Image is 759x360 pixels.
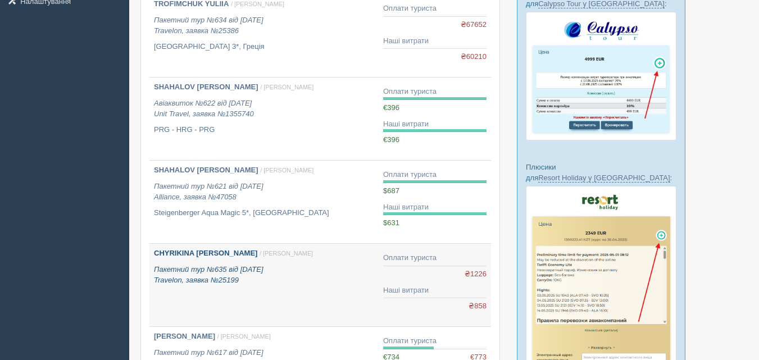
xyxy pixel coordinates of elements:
a: CHYRIKINA [PERSON_NAME] / [PERSON_NAME] Пакетний тур №635 від [DATE]Travelon, заявка №25199 [149,244,379,326]
div: Оплати туриста [383,253,487,263]
a: Resort Holiday у [GEOGRAPHIC_DATA] [538,174,670,183]
span: / [PERSON_NAME] [231,1,284,7]
span: €396 [383,135,399,144]
b: SHAHALOV [PERSON_NAME] [154,83,258,91]
a: SHAHALOV [PERSON_NAME] / [PERSON_NAME] Пакетний тур №621 від [DATE]Alliance, заявка №47058 Steige... [149,161,379,243]
b: [PERSON_NAME] [154,332,215,340]
div: Оплати туриста [383,170,487,180]
p: [GEOGRAPHIC_DATA] 3*, Греція [154,42,374,52]
a: SHAHALOV [PERSON_NAME] / [PERSON_NAME] Авіаквиток №622 від [DATE]Unit Travel, заявка №1355740 PRG... [149,78,379,160]
i: Пакетний тур №621 від [DATE] Alliance, заявка №47058 [154,182,263,201]
img: calypso-tour-proposal-crm-for-travel-agency.jpg [526,12,676,140]
i: Авіаквиток №622 від [DATE] Unit Travel, заявка №1355740 [154,99,254,118]
span: / [PERSON_NAME] [260,250,313,257]
p: Steigenberger Aqua Magic 5*, [GEOGRAPHIC_DATA] [154,208,374,218]
p: Плюсики для : [526,162,676,183]
p: PRG - HRG - PRG [154,125,374,135]
span: / [PERSON_NAME] [260,84,313,90]
span: $687 [383,186,399,195]
span: ₴60210 [461,52,487,62]
div: Наші витрати [383,36,487,47]
span: ₴858 [469,301,487,312]
span: €396 [383,103,399,112]
div: Оплати туриста [383,3,487,14]
i: Пакетний тур №635 від [DATE] Travelon, заявка №25199 [154,265,263,284]
b: CHYRIKINA [PERSON_NAME] [154,249,257,257]
div: Наші витрати [383,119,487,130]
div: Наші витрати [383,285,487,296]
div: Оплати туриста [383,86,487,97]
span: $631 [383,218,399,227]
span: ₴1226 [465,269,487,280]
span: / [PERSON_NAME] [260,167,313,174]
span: ₴67652 [461,20,487,30]
div: Наші витрати [383,202,487,213]
b: SHAHALOV [PERSON_NAME] [154,166,258,174]
span: / [PERSON_NAME] [217,333,271,340]
i: Пакетний тур №634 від [DATE] Travelon, заявка №25386 [154,16,263,35]
div: Оплати туриста [383,336,487,347]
